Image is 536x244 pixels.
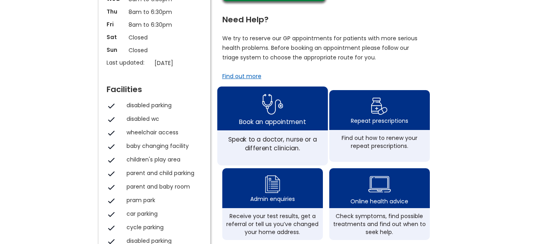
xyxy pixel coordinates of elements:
[264,173,281,195] img: admin enquiry icon
[127,210,198,218] div: car parking
[371,96,388,117] img: repeat prescription icon
[333,212,426,236] div: Check symptoms, find possible treatments and find out when to seek help.
[127,183,198,191] div: parent and baby room
[368,171,391,197] img: health advice icon
[222,72,261,80] a: Find out more
[226,212,319,236] div: Receive your test results, get a referral or tell us you’ve changed your home address.
[107,46,125,54] p: Sun
[129,46,180,55] p: Closed
[107,59,150,67] p: Last updated:
[107,20,125,28] p: Fri
[250,195,295,203] div: Admin enquiries
[127,155,198,163] div: children's play area
[350,197,408,205] div: Online health advice
[127,101,198,109] div: disabled parking
[217,87,328,165] a: book appointment icon Book an appointmentSpeak to a doctor, nurse or a different clinician.
[333,134,426,150] div: Find out how to renew your repeat prescriptions.
[239,117,306,126] div: Book an appointment
[127,169,198,177] div: parent and child parking
[127,128,198,136] div: wheelchair access
[222,168,323,240] a: admin enquiry iconAdmin enquiriesReceive your test results, get a referral or tell us you’ve chan...
[129,8,180,16] p: 8am to 6:30pm
[329,168,430,240] a: health advice iconOnline health adviceCheck symptoms, find possible treatments and find out when ...
[154,59,206,67] p: [DATE]
[127,196,198,204] div: pram park
[127,115,198,123] div: disabled wc
[107,8,125,16] p: Thu
[222,33,418,62] p: We try to reserve our GP appointments for patients with more serious health problems. Before book...
[262,91,283,117] img: book appointment icon
[351,117,408,125] div: Repeat prescriptions
[129,20,180,29] p: 8am to 6:30pm
[127,142,198,150] div: baby changing facility
[129,33,180,42] p: Closed
[107,33,125,41] p: Sat
[107,81,202,93] div: Facilities
[329,90,430,162] a: repeat prescription iconRepeat prescriptionsFind out how to renew your repeat prescriptions.
[222,135,323,152] div: Speak to a doctor, nurse or a different clinician.
[222,12,430,24] div: Need Help?
[127,223,198,231] div: cycle parking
